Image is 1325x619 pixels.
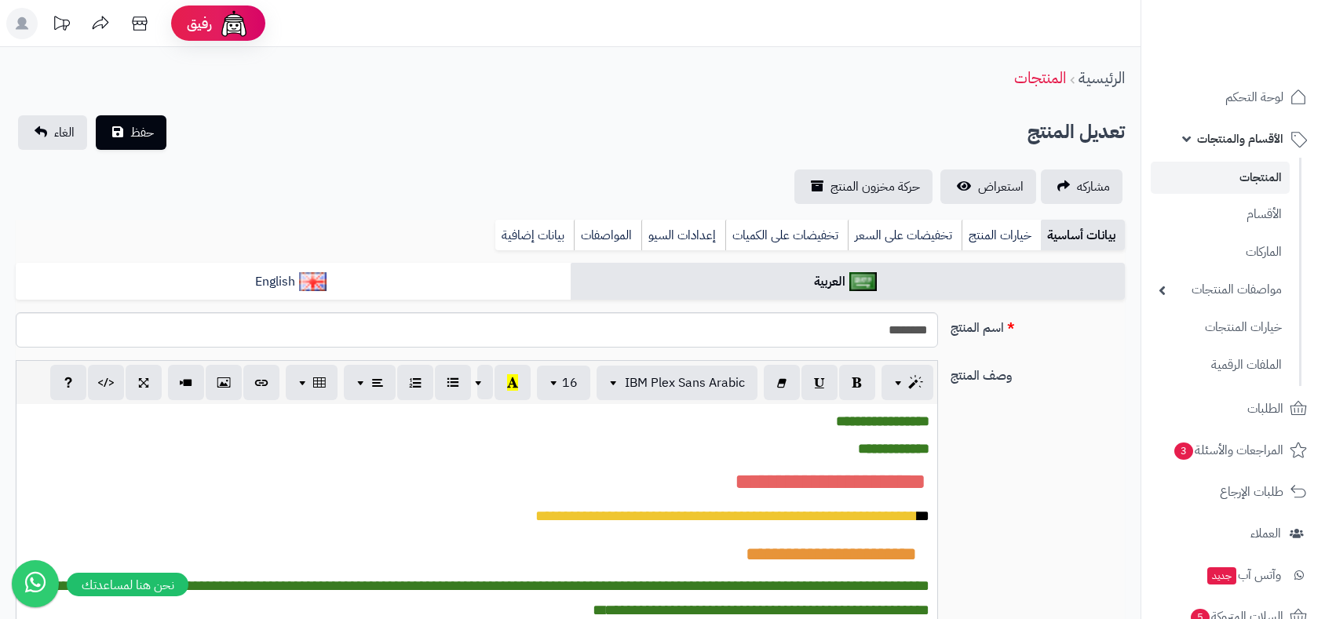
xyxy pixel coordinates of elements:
a: المنتجات [1151,162,1290,194]
a: English [16,263,571,301]
a: خيارات المنتج [962,220,1041,251]
span: الغاء [54,123,75,142]
a: طلبات الإرجاع [1151,473,1316,511]
button: حفظ [96,115,166,150]
a: وآتس آبجديد [1151,556,1316,594]
a: خيارات المنتجات [1151,311,1290,344]
a: تخفيضات على السعر [848,220,962,251]
label: اسم المنتج [944,312,1131,337]
span: رفيق [187,14,212,33]
img: العربية [849,272,877,291]
a: الرئيسية [1079,66,1125,89]
span: الأقسام والمنتجات [1197,128,1283,150]
a: استعراض [940,169,1036,204]
a: تخفيضات على الكميات [725,220,848,251]
h2: تعديل المنتج [1028,116,1125,148]
span: العملاء [1250,523,1281,544]
label: وصف المنتج [944,360,1131,385]
span: جديد [1207,567,1236,584]
a: الماركات [1151,235,1290,269]
span: وآتس آب [1206,564,1281,586]
a: مشاركه [1041,169,1122,204]
a: العربية [571,263,1126,301]
span: المراجعات والأسئلة [1173,439,1283,461]
a: الأقسام [1151,198,1290,231]
a: الغاء [18,115,87,150]
span: الطلبات [1247,398,1283,420]
span: حركة مخزون المنتج [830,177,920,196]
span: طلبات الإرجاع [1220,481,1283,503]
a: تحديثات المنصة [42,8,81,43]
a: الملفات الرقمية [1151,348,1290,382]
a: المراجعات والأسئلة3 [1151,431,1316,469]
button: IBM Plex Sans Arabic [597,366,757,400]
a: المنتجات [1014,66,1066,89]
a: المواصفات [574,220,641,251]
img: English [299,272,327,291]
a: إعدادات السيو [641,220,725,251]
span: لوحة التحكم [1225,86,1283,108]
span: مشاركه [1077,177,1110,196]
a: بيانات أساسية [1041,220,1125,251]
a: حركة مخزون المنتج [794,169,933,204]
span: حفظ [130,123,154,142]
span: IBM Plex Sans Arabic [625,373,745,392]
button: 16 [537,366,590,400]
img: logo-2.png [1218,12,1310,45]
a: بيانات إضافية [495,220,574,251]
span: 3 [1174,442,1194,461]
span: استعراض [978,177,1024,196]
img: ai-face.png [218,8,250,39]
span: 16 [562,373,578,392]
a: لوحة التحكم [1151,78,1316,116]
a: الطلبات [1151,390,1316,428]
a: العملاء [1151,515,1316,552]
a: مواصفات المنتجات [1151,273,1290,307]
